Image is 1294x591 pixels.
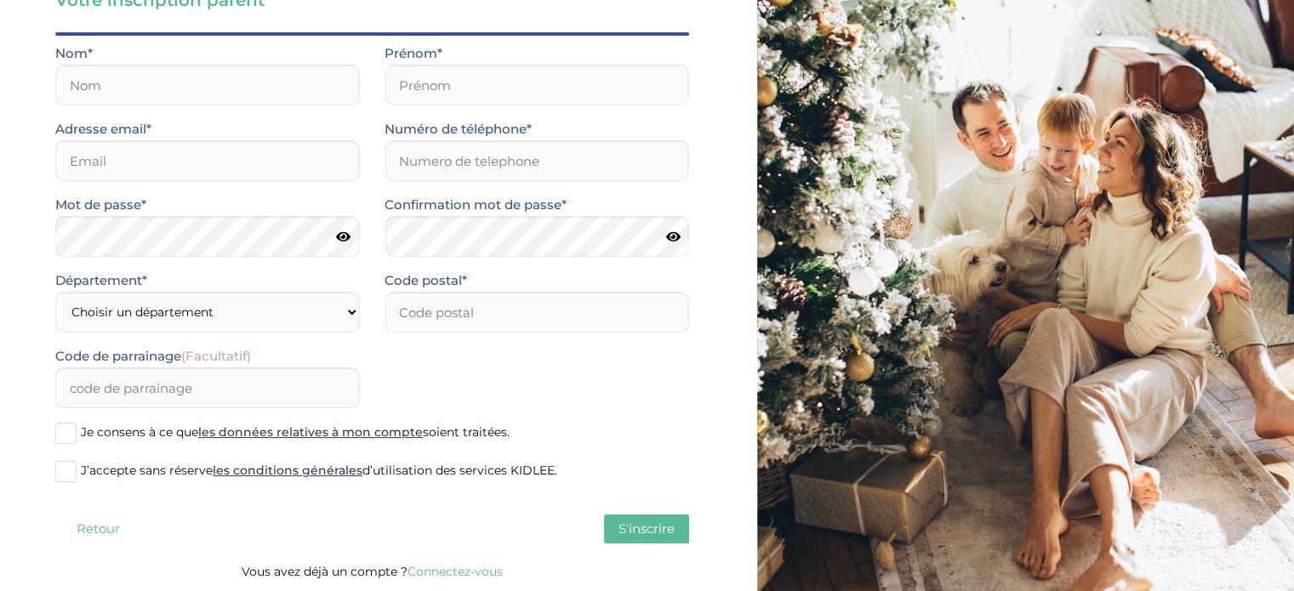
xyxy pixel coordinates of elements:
input: code de parrainage [55,367,359,408]
span: (Facultatif) [181,348,251,364]
a: Connectez-vous [408,564,503,579]
label: Confirmation mot de passe* [385,194,567,216]
span: J’accepte sans réserve d’utilisation des services KIDLEE. [81,463,557,478]
button: Retour [55,514,140,543]
span: S'inscrire [618,520,675,537]
input: Code postal [385,292,688,332]
input: Prénom [385,65,688,105]
input: Email [55,140,359,181]
label: Prénom* [385,43,442,65]
a: les données relatives à mon compte [198,424,423,440]
label: Code de parrainage [55,345,251,367]
label: Numéro de téléphone* [385,118,532,140]
a: les conditions générales [213,463,362,478]
label: Département* [55,270,147,292]
label: Adresse email* [55,118,151,140]
button: S'inscrire [604,514,689,543]
span: Je consens à ce que soient traitées. [81,424,510,440]
input: Numero de telephone [385,140,688,181]
input: Nom [55,65,359,105]
p: Vous avez déjà un compte ? [55,560,689,582]
label: Mot de passe* [55,194,146,216]
label: Code postal* [385,270,467,292]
